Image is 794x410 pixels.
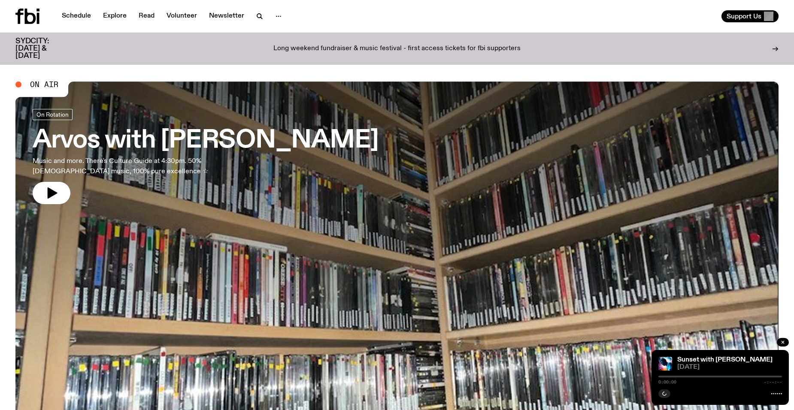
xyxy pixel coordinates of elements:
[727,12,761,20] span: Support Us
[57,10,96,22] a: Schedule
[721,10,779,22] button: Support Us
[764,380,782,384] span: -:--:--
[658,380,676,384] span: 0:00:00
[98,10,132,22] a: Explore
[161,10,202,22] a: Volunteer
[677,356,773,363] a: Sunset with [PERSON_NAME]
[33,129,379,153] h3: Arvos with [PERSON_NAME]
[33,109,379,204] a: Arvos with [PERSON_NAME]Music and more. There's Culture Guide at 4:30pm. 50% [DEMOGRAPHIC_DATA] m...
[36,111,69,118] span: On Rotation
[133,10,160,22] a: Read
[33,109,73,120] a: On Rotation
[204,10,249,22] a: Newsletter
[677,364,782,371] span: [DATE]
[15,38,70,60] h3: SYDCITY: [DATE] & [DATE]
[30,81,58,88] span: On Air
[658,357,672,371] img: Simon Caldwell stands side on, looking downwards. He has headphones on. Behind him is a brightly ...
[273,45,521,53] p: Long weekend fundraiser & music festival - first access tickets for fbi supporters
[33,156,252,177] p: Music and more. There's Culture Guide at 4:30pm. 50% [DEMOGRAPHIC_DATA] music, 100% pure excellen...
